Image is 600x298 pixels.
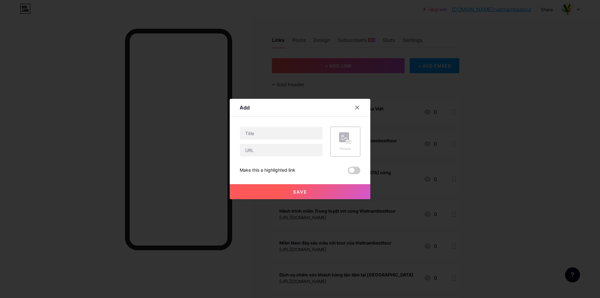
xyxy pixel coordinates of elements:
[240,104,250,111] div: Add
[339,146,352,151] div: Picture
[240,167,295,174] div: Make this a highlighted link
[240,144,322,156] input: URL
[230,184,370,199] button: Save
[240,127,322,139] input: Title
[293,189,307,194] span: Save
